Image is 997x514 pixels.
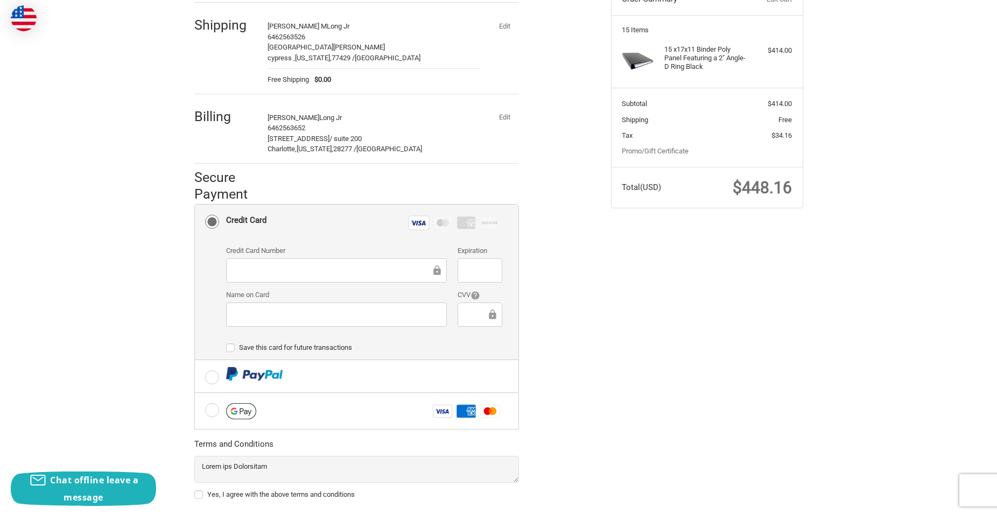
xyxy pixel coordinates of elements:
span: cypress , [268,54,295,62]
span: 6462563652 [268,124,305,132]
label: Name on Card [226,290,447,300]
span: [GEOGRAPHIC_DATA][PERSON_NAME] [268,43,385,51]
span: Subtotal [622,100,647,108]
span: / suite 200 [329,135,362,143]
div: Credit Card [226,212,266,229]
span: [GEOGRAPHIC_DATA] [355,54,420,62]
img: PayPal icon [226,367,283,381]
span: [PERSON_NAME] [268,114,319,122]
span: $34.16 [771,131,792,139]
span: $448.16 [733,178,792,197]
button: Edit [491,110,519,125]
span: Free [778,116,792,124]
span: Charlotte, [268,145,297,153]
span: $0.00 [309,74,331,85]
img: Google Pay icon [226,403,256,419]
h2: Shipping [194,17,257,33]
span: Total (USD) [622,182,661,192]
span: 77429 / [332,54,355,62]
span: Tax [622,131,633,139]
span: [US_STATE], [295,54,332,62]
span: [PERSON_NAME] M [268,22,327,30]
a: Promo/Gift Certificate [622,147,689,155]
span: 28277 / [333,145,356,153]
label: Save this card for future transactions [226,343,502,352]
span: Free Shipping [268,74,309,85]
textarea: Lorem ips Dolorsitam Consectet adipisc Elit sed doei://tem.43i00.utl Etdolor ma aliq://eni.84a63.... [194,456,519,483]
h3: 15 Items [622,26,792,34]
iframe: Secure Credit Card Frame - Expiration Date [465,264,495,277]
label: Yes, I agree with the above terms and conditions [194,490,519,499]
span: [GEOGRAPHIC_DATA] [356,145,422,153]
iframe: Secure Credit Card Frame - CVV [465,308,487,321]
h2: Billing [194,108,257,125]
span: Chat offline leave a message [50,474,138,503]
span: [STREET_ADDRESS] [268,135,329,143]
label: Expiration [458,245,502,256]
span: 6462563526 [268,33,305,41]
div: $414.00 [749,45,792,56]
span: Long Jr [319,114,342,122]
label: Credit Card Number [226,245,447,256]
span: Long Jr [327,22,349,30]
button: Edit [491,18,519,33]
h2: Secure Payment [194,169,267,203]
h4: 15 x 17x11 Binder Poly Panel Featuring a 2" Angle-D Ring Black [664,45,747,72]
legend: Terms and Conditions [194,438,273,455]
img: duty and tax information for United States [11,5,37,31]
button: Chat offline leave a message [11,471,156,506]
span: $414.00 [768,100,792,108]
iframe: Secure Credit Card Frame - Cardholder Name [234,308,439,321]
span: [US_STATE], [297,145,333,153]
iframe: Secure Credit Card Frame - Credit Card Number [234,264,431,277]
label: CVV [458,290,502,300]
span: Shipping [622,116,648,124]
